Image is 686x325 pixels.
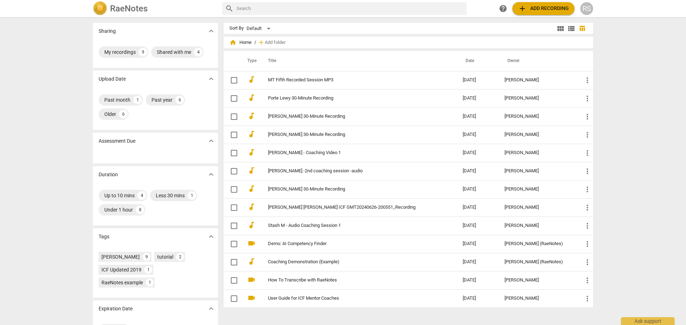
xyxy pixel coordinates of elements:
span: more_vert [583,240,592,248]
input: Search [237,3,464,14]
span: audiotrack [247,184,256,193]
p: Assessment Due [99,137,135,145]
span: audiotrack [247,130,256,138]
div: 8 [136,205,144,214]
div: [PERSON_NAME] [504,187,572,192]
span: add [518,4,527,13]
td: [DATE] [457,235,499,253]
button: List view [566,23,577,34]
span: expand_more [207,75,215,83]
a: [PERSON_NAME] [PERSON_NAME] ICF GMT20240626-200551_Recording [268,205,437,210]
button: Show more [206,231,217,242]
th: Type [242,51,259,71]
div: Sort By [229,26,244,31]
button: Show more [206,73,217,84]
p: Upload Date [99,75,126,83]
th: Owner [499,51,577,71]
span: audiotrack [247,75,256,84]
span: expand_more [207,137,215,145]
span: Add folder [265,40,285,45]
td: [DATE] [457,198,499,217]
span: expand_more [207,170,215,179]
div: 4 [138,191,146,200]
div: [PERSON_NAME] [101,253,140,260]
div: [PERSON_NAME] [504,150,572,156]
div: Past month [104,96,130,103]
div: 1 [133,96,142,104]
span: audiotrack [247,257,256,266]
div: [PERSON_NAME] (RaeNotes) [504,241,572,247]
button: Show more [206,26,217,36]
span: view_module [556,24,565,33]
span: more_vert [583,258,592,266]
td: [DATE] [457,289,499,308]
span: audiotrack [247,93,256,102]
div: 6 [119,110,128,118]
span: more_vert [583,185,592,194]
div: Up to 10 mins [104,192,135,199]
div: [PERSON_NAME] [504,223,572,228]
td: [DATE] [457,144,499,162]
td: [DATE] [457,271,499,289]
td: [DATE] [457,253,499,271]
a: MT Fifth Recorded Session MP3 [268,77,437,83]
span: more_vert [583,76,592,85]
span: expand_more [207,27,215,35]
div: My recordings [104,49,136,56]
a: LogoRaeNotes [93,1,217,16]
div: 1 [144,266,152,274]
button: Upload [512,2,575,15]
span: videocam [247,294,256,302]
a: Coaching Demonstration (Example) [268,259,437,265]
div: [PERSON_NAME] [504,205,572,210]
a: Porte Lewy 30-Minute Recording [268,96,437,101]
div: Ask support [621,317,675,325]
td: [DATE] [457,126,499,144]
td: [DATE] [457,107,499,126]
td: [DATE] [457,162,499,180]
p: Expiration Date [99,305,133,313]
h2: RaeNotes [110,4,148,14]
span: more_vert [583,112,592,121]
button: Tile view [555,23,566,34]
div: 2 [176,253,184,261]
span: home [229,39,237,46]
div: Shared with me [157,49,191,56]
span: more_vert [583,131,592,139]
button: Show more [206,303,217,314]
div: tutorial [157,253,173,260]
span: expand_more [207,232,215,241]
a: Demo: AI Competency Finder [268,241,437,247]
span: audiotrack [247,166,256,175]
span: videocam [247,239,256,248]
div: Older [104,111,116,118]
span: table_chart [579,25,586,32]
span: audiotrack [247,112,256,120]
div: [PERSON_NAME] [504,278,572,283]
a: How To Transcribe with RaeNotes [268,278,437,283]
a: [PERSON_NAME] 30-Minute Recording [268,187,437,192]
button: RS [580,2,593,15]
div: [PERSON_NAME] [504,96,572,101]
div: 9 [139,48,147,56]
a: Stash M - Audio Coaching Session 1 [268,223,437,228]
p: Tags [99,233,109,240]
a: [PERSON_NAME] 30-Minute Recording [268,132,437,137]
span: Home [229,39,252,46]
div: [PERSON_NAME] [504,77,572,83]
div: [PERSON_NAME] [504,168,572,174]
a: [PERSON_NAME] -2nd coaching session -audio [268,168,437,174]
a: Help [497,2,509,15]
span: more_vert [583,276,592,285]
div: 4 [194,48,203,56]
span: / [254,40,256,45]
span: more_vert [583,203,592,212]
span: Add recording [518,4,569,13]
div: 6 [175,96,184,104]
span: search [225,4,234,13]
span: more_vert [583,94,592,103]
span: more_vert [583,167,592,176]
div: 1 [188,191,196,200]
a: User Guide for ICF Mentor Coaches [268,296,437,301]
